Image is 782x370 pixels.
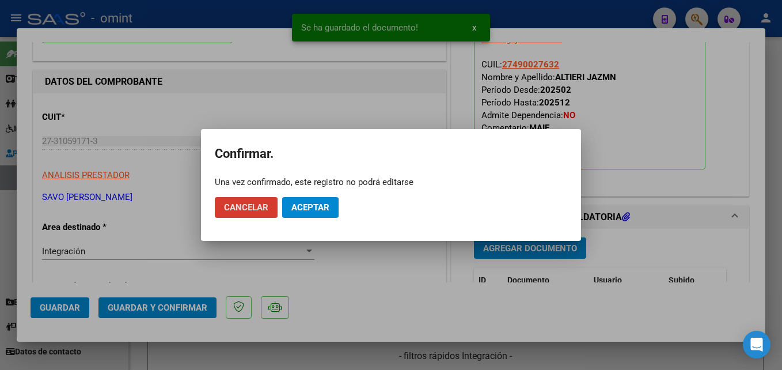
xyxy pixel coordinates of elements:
h2: Confirmar. [215,143,567,165]
span: Cancelar [224,202,268,213]
button: Cancelar [215,197,278,218]
button: Aceptar [282,197,339,218]
div: Open Intercom Messenger [743,331,770,358]
div: Una vez confirmado, este registro no podrá editarse [215,176,567,188]
span: Aceptar [291,202,329,213]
